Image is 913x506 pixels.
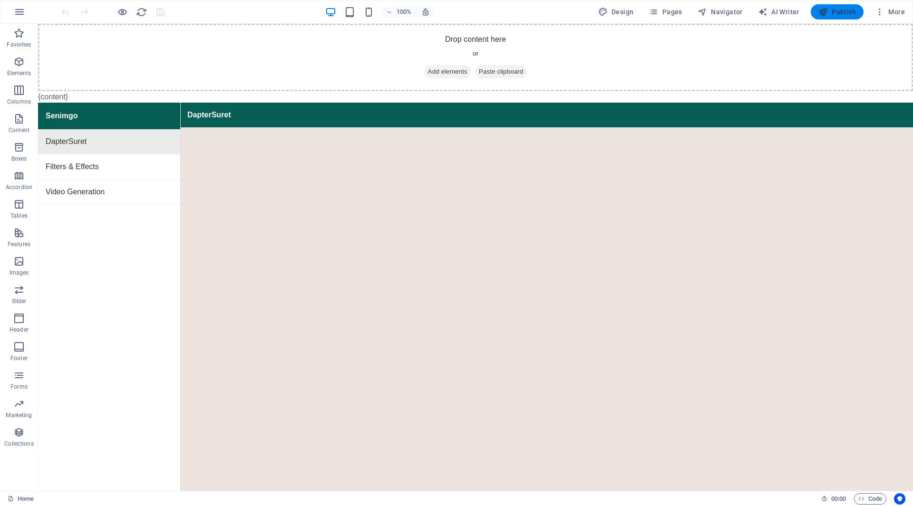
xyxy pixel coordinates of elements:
span: Add elements [386,41,433,55]
p: Favorites [7,41,31,48]
button: 100% [382,6,416,18]
span: Publish [818,7,856,17]
button: Usercentrics [894,493,905,505]
button: More [871,4,909,19]
span: Navigator [698,7,743,17]
p: Elements [7,69,31,77]
span: Design [598,7,634,17]
span: Code [858,493,882,505]
p: Features [8,240,30,248]
p: Columns [7,98,31,105]
p: Marketing [6,411,32,419]
p: Boxes [11,155,27,162]
p: Content [9,126,29,134]
p: Header [10,326,29,334]
button: reload [136,6,147,18]
span: Pages [649,7,682,17]
h6: Session time [821,493,846,505]
button: Code [854,493,886,505]
span: Paste clipboard [437,41,489,55]
span: More [875,7,905,17]
i: On resize automatically adjust zoom level to fit chosen device. [421,8,430,16]
button: Publish [811,4,864,19]
div: Design (Ctrl+Alt+Y) [594,4,638,19]
p: Collections [4,440,33,448]
p: Tables [10,212,28,220]
span: : [838,495,839,502]
button: Pages [645,4,686,19]
button: Navigator [694,4,747,19]
p: Images [10,269,29,277]
i: Reload page [136,7,147,18]
a: Click to cancel selection. Double-click to open Pages [8,493,34,505]
button: Design [594,4,638,19]
div: DapterSuret [143,79,875,104]
button: AI Writer [754,4,803,19]
h6: 100% [397,6,412,18]
p: Accordion [6,183,32,191]
p: Footer [10,354,28,362]
span: 00 00 [831,493,846,505]
p: Forms [10,383,28,391]
p: Slider [12,297,27,305]
button: Click here to leave preview mode and continue editing [117,6,128,18]
span: AI Writer [758,7,799,17]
